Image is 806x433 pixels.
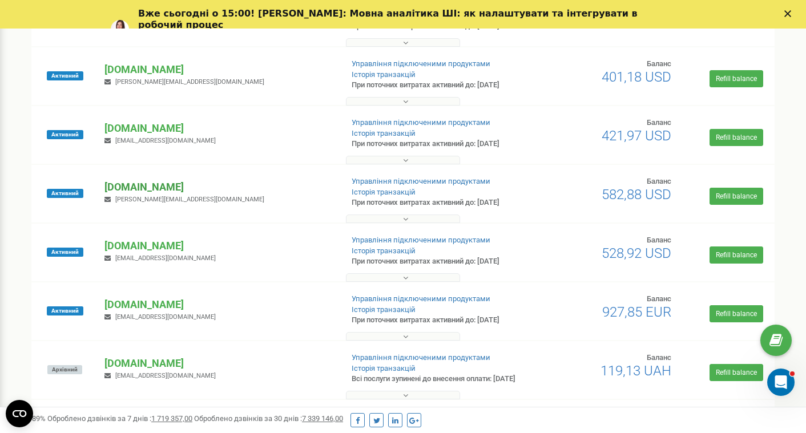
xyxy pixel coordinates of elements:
p: [DOMAIN_NAME] [104,238,333,253]
span: Архівний [47,365,82,374]
a: Історія транзакцій [352,188,416,196]
span: 401,18 USD [602,69,671,85]
span: 421,97 USD [602,128,671,144]
a: Управління підключеними продуктами [352,177,490,185]
button: Open CMP widget [6,400,33,427]
span: Активний [47,189,83,198]
span: [PERSON_NAME][EMAIL_ADDRESS][DOMAIN_NAME] [115,196,264,203]
a: Управління підключеними продуктами [352,353,490,362]
u: 7 339 146,00 [302,414,343,423]
a: Історія транзакцій [352,364,416,373]
p: Всі послуги зупинені до внесення оплати: [DATE] [352,374,519,385]
b: Вже сьогодні о 15:00! [PERSON_NAME]: Мовна аналітика ШІ: як налаштувати та інтегрувати в робочий ... [138,8,638,30]
span: [EMAIL_ADDRESS][DOMAIN_NAME] [115,137,216,144]
span: Баланс [647,353,671,362]
a: Refill balance [710,129,763,146]
a: Історія транзакцій [352,129,416,137]
img: Profile image for Yuliia [111,20,129,38]
a: Історія транзакцій [352,246,416,255]
span: Активний [47,248,83,257]
span: Баланс [647,118,671,127]
span: Оброблено дзвінків за 7 днів : [47,414,192,423]
p: [DOMAIN_NAME] [104,356,333,371]
span: Баланс [647,294,671,303]
a: Управління підключеними продуктами [352,59,490,68]
iframe: Intercom live chat [767,369,795,396]
span: [EMAIL_ADDRESS][DOMAIN_NAME] [115,313,216,321]
span: 528,92 USD [602,245,671,261]
a: Refill balance [710,364,763,381]
p: [DOMAIN_NAME] [104,180,333,195]
a: Управління підключеними продуктами [352,236,490,244]
span: [EMAIL_ADDRESS][DOMAIN_NAME] [115,254,216,262]
span: Баланс [647,177,671,185]
p: [DOMAIN_NAME] [104,62,333,77]
span: [EMAIL_ADDRESS][DOMAIN_NAME] [115,372,216,379]
div: Закрити [784,10,796,17]
p: При поточних витратах активний до: [DATE] [352,197,519,208]
span: 119,13 UAH [601,363,671,379]
span: Баланс [647,236,671,244]
span: Активний [47,306,83,315]
a: Refill balance [710,305,763,322]
a: Refill balance [710,70,763,87]
p: При поточних витратах активний до: [DATE] [352,80,519,91]
span: 927,85 EUR [602,304,671,320]
p: При поточних витратах активний до: [DATE] [352,256,519,267]
p: При поточних витратах активний до: [DATE] [352,139,519,149]
a: Refill balance [710,246,763,264]
p: [DOMAIN_NAME] [104,121,333,136]
u: 1 719 357,00 [151,414,192,423]
a: Історія транзакцій [352,70,416,79]
span: Оброблено дзвінків за 30 днів : [194,414,343,423]
a: Refill balance [710,188,763,205]
span: 582,88 USD [602,187,671,203]
p: [DOMAIN_NAME] [104,297,333,312]
a: Управління підключеними продуктами [352,294,490,303]
p: При поточних витратах активний до: [DATE] [352,315,519,326]
span: Активний [47,130,83,139]
span: Баланс [647,59,671,68]
span: Активний [47,71,83,80]
a: Історія транзакцій [352,305,416,314]
span: [PERSON_NAME][EMAIL_ADDRESS][DOMAIN_NAME] [115,78,264,86]
a: Управління підключеними продуктами [352,118,490,127]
